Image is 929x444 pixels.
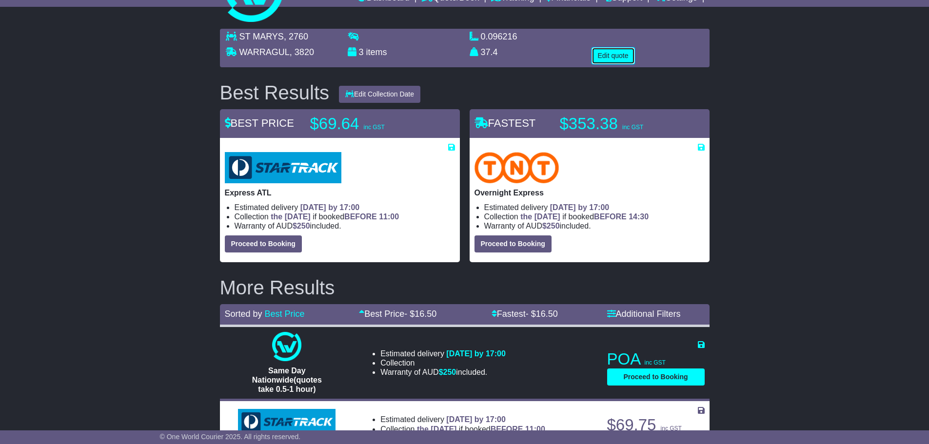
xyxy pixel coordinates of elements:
[380,367,506,377] li: Warranty of AUD included.
[492,309,558,319] a: Fastest- $16.50
[366,47,387,57] span: items
[629,212,649,221] span: 14:30
[474,152,559,183] img: TNT Domestic: Overnight Express
[474,235,552,252] button: Proceed to Booking
[300,203,360,212] span: [DATE] by 17:00
[284,32,308,41] span: , 2760
[160,433,301,441] span: © One World Courier 2025. All rights reserved.
[417,425,545,433] span: if booked
[526,309,558,319] span: - $
[271,212,399,221] span: if booked
[272,332,301,361] img: One World Courier: Same Day Nationwide(quotes take 0.5-1 hour)
[560,114,682,134] p: $353.38
[645,359,666,366] span: inc GST
[364,124,385,131] span: inc GST
[271,212,310,221] span: the [DATE]
[380,425,545,434] li: Collection
[484,221,705,231] li: Warranty of AUD included.
[235,212,455,221] li: Collection
[417,425,456,433] span: the [DATE]
[520,212,560,221] span: the [DATE]
[443,368,456,376] span: 250
[380,358,506,367] li: Collection
[622,124,643,131] span: inc GST
[239,47,290,57] span: WARRAGUL
[339,86,420,103] button: Edit Collection Date
[225,188,455,197] p: Express ATL
[225,235,302,252] button: Proceed to Booking
[293,222,310,230] span: $
[607,309,681,319] a: Additional Filters
[439,368,456,376] span: $
[252,367,322,393] span: Same Day Nationwide(quotes take 0.5-1 hour)
[607,368,705,386] button: Proceed to Booking
[550,203,610,212] span: [DATE] by 17:00
[380,415,545,424] li: Estimated delivery
[547,222,560,230] span: 250
[225,117,294,129] span: BEST PRICE
[607,415,705,435] p: $69.75
[520,212,649,221] span: if booked
[238,409,336,435] img: StarTrack: Express
[297,222,310,230] span: 250
[344,212,377,221] span: BEFORE
[592,47,635,64] button: Edit quote
[379,212,399,221] span: 11:00
[265,309,305,319] a: Best Price
[536,309,558,319] span: 16.50
[225,309,262,319] span: Sorted by
[310,114,432,134] p: $69.64
[235,203,455,212] li: Estimated delivery
[220,277,710,298] h2: More Results
[290,47,314,57] span: , 3820
[235,221,455,231] li: Warranty of AUD included.
[481,32,517,41] span: 0.096216
[474,188,705,197] p: Overnight Express
[491,425,523,433] span: BEFORE
[525,425,545,433] span: 11:00
[225,152,341,183] img: StarTrack: Express ATL
[484,212,705,221] li: Collection
[594,212,627,221] span: BEFORE
[446,349,506,358] span: [DATE] by 17:00
[415,309,436,319] span: 16.50
[404,309,436,319] span: - $
[661,425,682,432] span: inc GST
[239,32,284,41] span: ST MARYS
[359,309,436,319] a: Best Price- $16.50
[542,222,560,230] span: $
[359,47,364,57] span: 3
[446,415,506,424] span: [DATE] by 17:00
[215,82,335,103] div: Best Results
[380,349,506,358] li: Estimated delivery
[484,203,705,212] li: Estimated delivery
[474,117,536,129] span: FASTEST
[481,47,498,57] span: 37.4
[607,349,705,369] p: POA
